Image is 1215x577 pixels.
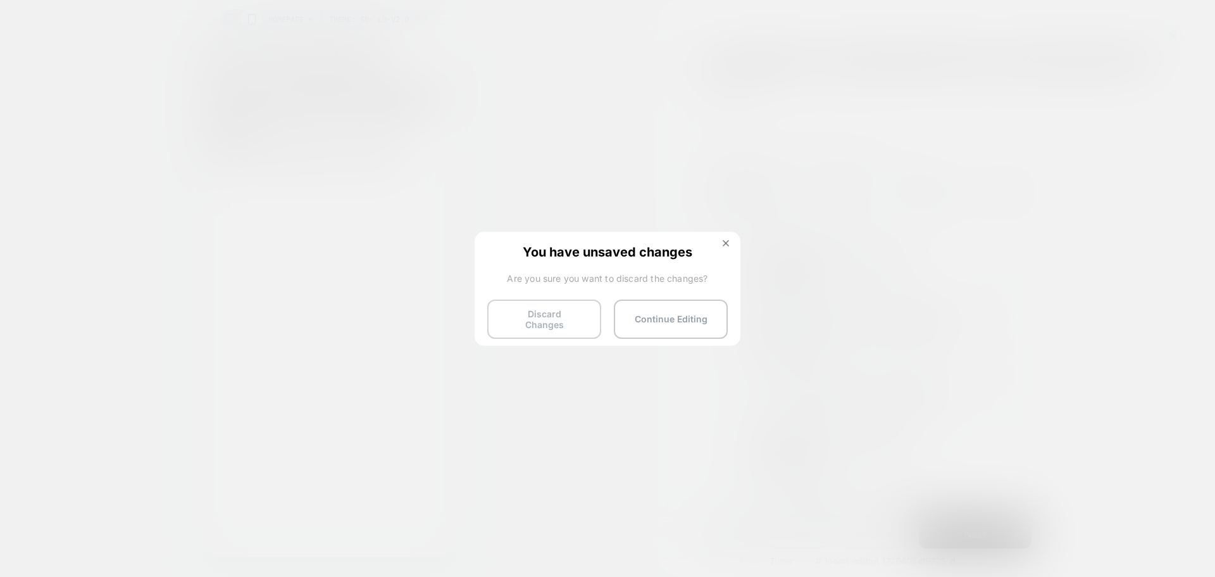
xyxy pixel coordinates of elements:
h1: Error: Server Error [5,5,246,29]
button: Continue Editing [614,300,728,339]
span: Are you sure you want to discard the changes? [487,273,728,284]
h2: The server encountered a temporary error and could not complete your request. [5,42,246,125]
span: You have unsaved changes [487,244,728,257]
p: Please try again in 30 seconds. [5,108,246,125]
img: close [723,240,729,246]
button: Discard Changes [487,300,601,339]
